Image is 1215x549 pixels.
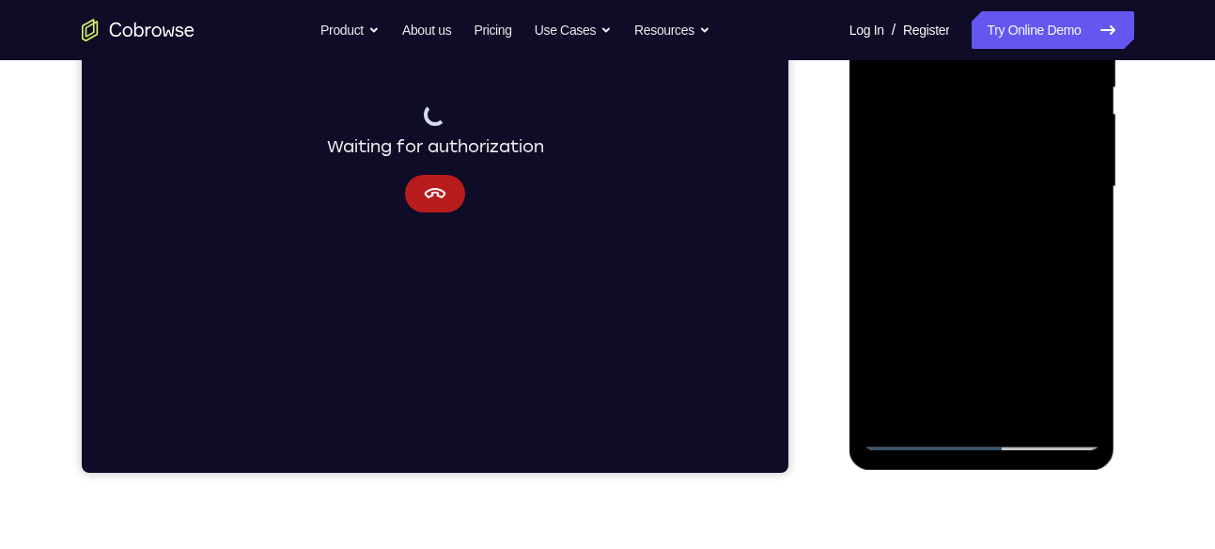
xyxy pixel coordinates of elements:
button: Cancel [323,332,383,369]
a: Log In [849,11,884,49]
div: Waiting for authorization [245,260,462,317]
span: / [892,19,896,41]
button: Resources [634,11,710,49]
a: Pricing [474,11,511,49]
a: About us [402,11,451,49]
button: Product [320,11,380,49]
a: Go to the home page [82,19,195,41]
button: Use Cases [535,11,612,49]
a: Register [903,11,949,49]
a: Try Online Demo [972,11,1133,49]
